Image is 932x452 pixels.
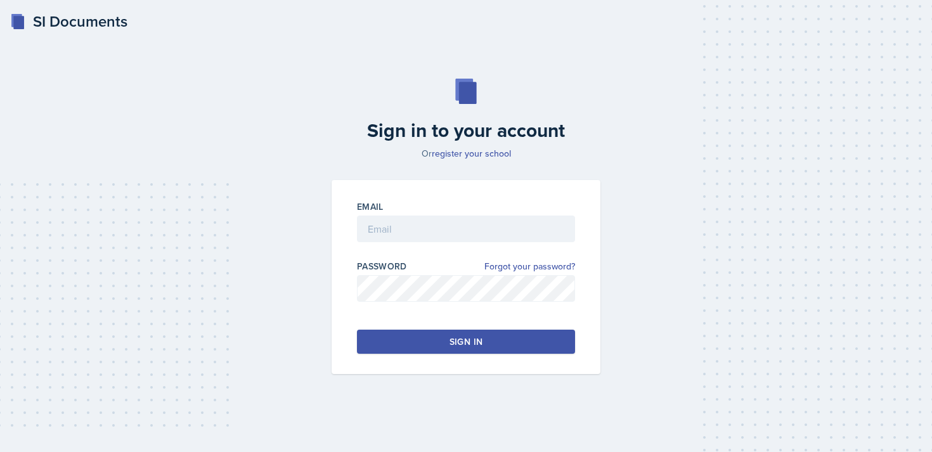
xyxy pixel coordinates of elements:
a: register your school [432,147,511,160]
div: Sign in [450,335,482,348]
a: SI Documents [10,10,127,33]
input: Email [357,216,575,242]
p: Or [324,147,608,160]
a: Forgot your password? [484,260,575,273]
label: Password [357,260,407,273]
h2: Sign in to your account [324,119,608,142]
label: Email [357,200,384,213]
button: Sign in [357,330,575,354]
